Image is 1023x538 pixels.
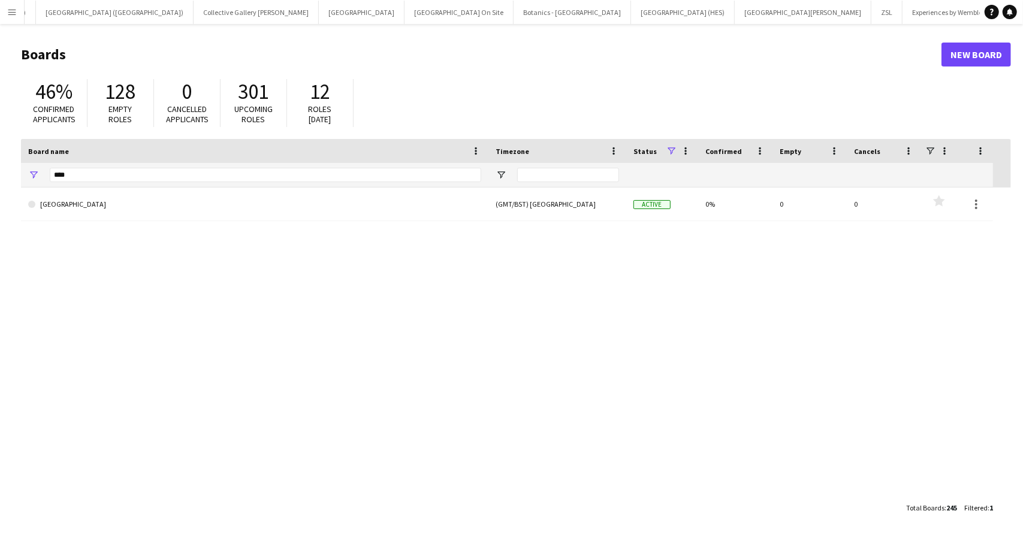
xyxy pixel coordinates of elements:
span: Confirmed applicants [33,104,76,125]
span: Timezone [496,147,529,156]
span: Cancels [854,147,880,156]
a: New Board [941,43,1011,67]
div: : [964,496,993,519]
div: (GMT/BST) [GEOGRAPHIC_DATA] [488,188,626,220]
button: [GEOGRAPHIC_DATA] (HES) [631,1,735,24]
div: 0% [698,188,772,220]
h1: Boards [21,46,941,64]
span: Cancelled applicants [166,104,209,125]
span: 1 [989,503,993,512]
button: [GEOGRAPHIC_DATA] On Site [405,1,514,24]
input: Board name Filter Input [50,168,481,182]
span: Empty [780,147,801,156]
a: [GEOGRAPHIC_DATA] [28,188,481,221]
button: ZSL [871,1,903,24]
span: Upcoming roles [234,104,273,125]
div: : [906,496,957,519]
div: 0 [847,188,921,220]
span: Confirmed [705,147,742,156]
div: 0 [772,188,847,220]
input: Timezone Filter Input [517,168,619,182]
button: Open Filter Menu [496,170,506,180]
span: Status [633,147,657,156]
span: 245 [946,503,957,512]
span: Total Boards [906,503,944,512]
span: Board name [28,147,69,156]
button: Open Filter Menu [28,170,39,180]
span: 0 [182,78,192,105]
button: Collective Gallery [PERSON_NAME] [194,1,319,24]
button: [GEOGRAPHIC_DATA] [319,1,405,24]
span: Empty roles [109,104,132,125]
span: Roles [DATE] [309,104,332,125]
span: 128 [105,78,136,105]
span: 46% [35,78,73,105]
span: 12 [310,78,330,105]
button: Experiences by Wembley [903,1,996,24]
span: Active [633,200,671,209]
button: [GEOGRAPHIC_DATA][PERSON_NAME] [735,1,871,24]
span: Filtered [964,503,988,512]
span: 301 [239,78,269,105]
button: Botanics - [GEOGRAPHIC_DATA] [514,1,631,24]
button: [GEOGRAPHIC_DATA] ([GEOGRAPHIC_DATA]) [36,1,194,24]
